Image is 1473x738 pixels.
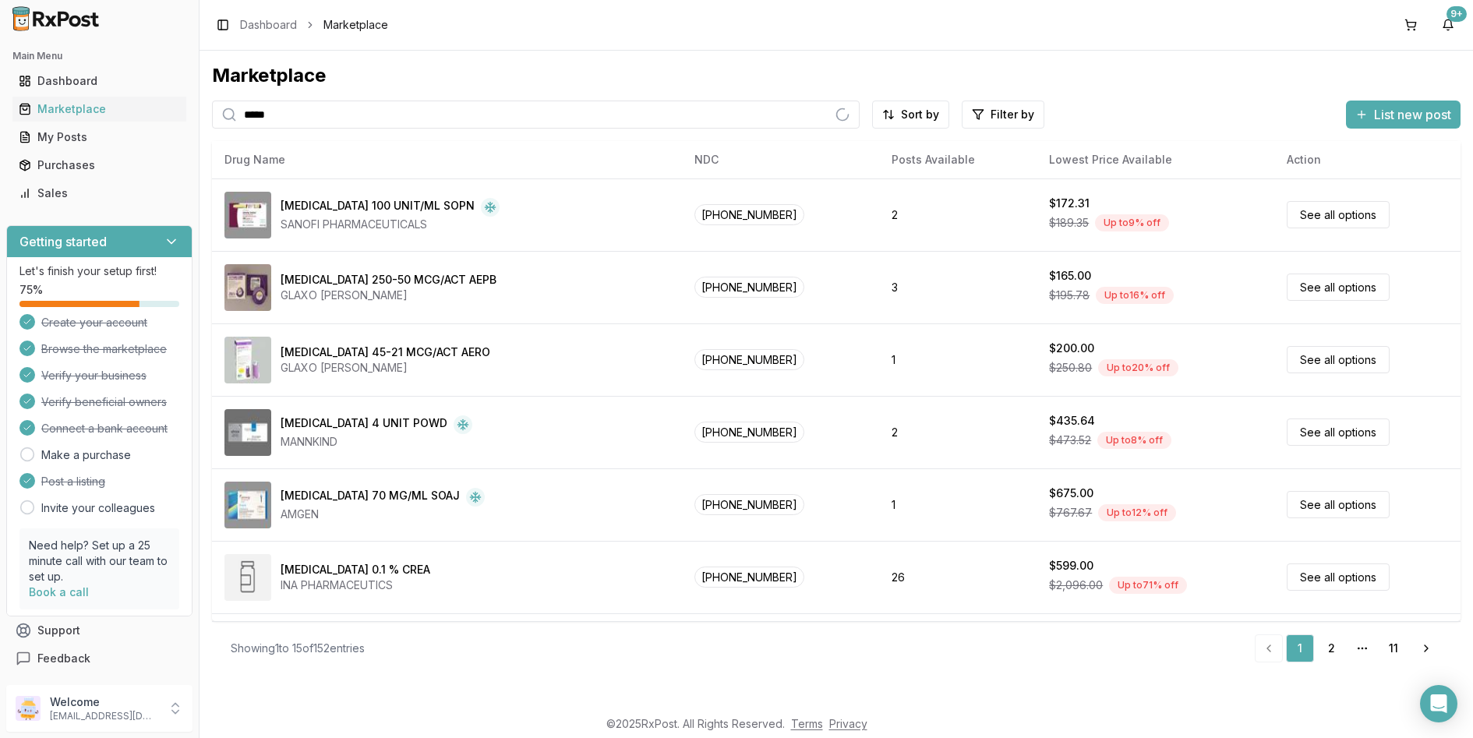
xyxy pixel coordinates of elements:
[1098,504,1176,521] div: Up to 12 % off
[1049,505,1092,521] span: $767.67
[212,141,682,178] th: Drug Name
[1379,634,1408,662] a: 11
[1049,433,1091,448] span: $473.52
[29,538,170,584] p: Need help? Set up a 25 minute call with our team to set up.
[12,95,186,123] a: Marketplace
[694,204,804,225] span: [PHONE_NUMBER]
[694,422,804,443] span: [PHONE_NUMBER]
[19,232,107,251] h3: Getting started
[879,251,1037,323] td: 3
[1109,577,1187,594] div: Up to 71 % off
[6,616,193,644] button: Support
[19,101,180,117] div: Marketplace
[6,69,193,94] button: Dashboard
[19,73,180,89] div: Dashboard
[694,349,804,370] span: [PHONE_NUMBER]
[41,421,168,436] span: Connect a bank account
[694,277,804,298] span: [PHONE_NUMBER]
[231,641,365,656] div: Showing 1 to 15 of 152 entries
[240,17,297,33] a: Dashboard
[879,178,1037,251] td: 2
[224,409,271,456] img: Afrezza 4 UNIT POWD
[281,577,430,593] div: INA PHARMACEUTICS
[879,613,1037,686] td: 10
[872,101,949,129] button: Sort by
[879,396,1037,468] td: 2
[281,488,460,507] div: [MEDICAL_DATA] 70 MG/ML SOAJ
[224,482,271,528] img: Aimovig 70 MG/ML SOAJ
[879,141,1037,178] th: Posts Available
[879,468,1037,541] td: 1
[1274,141,1461,178] th: Action
[991,107,1034,122] span: Filter by
[1287,418,1390,446] a: See all options
[791,717,823,730] a: Terms
[1049,486,1093,501] div: $675.00
[281,198,475,217] div: [MEDICAL_DATA] 100 UNIT/ML SOPN
[37,651,90,666] span: Feedback
[19,263,179,279] p: Let's finish your setup first!
[12,50,186,62] h2: Main Menu
[1287,491,1390,518] a: See all options
[1317,634,1345,662] a: 2
[224,264,271,311] img: Advair Diskus 250-50 MCG/ACT AEPB
[829,717,867,730] a: Privacy
[50,694,158,710] p: Welcome
[1346,108,1461,124] a: List new post
[41,394,167,410] span: Verify beneficial owners
[323,17,388,33] span: Marketplace
[281,288,496,303] div: GLAXO [PERSON_NAME]
[1411,634,1442,662] a: Go to next page
[1037,141,1274,178] th: Lowest Price Available
[41,447,131,463] a: Make a purchase
[1049,341,1094,356] div: $200.00
[212,63,1461,88] div: Marketplace
[1049,558,1093,574] div: $599.00
[1049,288,1090,303] span: $195.78
[281,415,447,434] div: [MEDICAL_DATA] 4 UNIT POWD
[1287,346,1390,373] a: See all options
[694,494,804,515] span: [PHONE_NUMBER]
[1374,105,1451,124] span: List new post
[281,272,496,288] div: [MEDICAL_DATA] 250-50 MCG/ACT AEPB
[19,157,180,173] div: Purchases
[240,17,388,33] nav: breadcrumb
[41,368,147,383] span: Verify your business
[1346,101,1461,129] button: List new post
[16,696,41,721] img: User avatar
[1286,634,1314,662] a: 1
[12,179,186,207] a: Sales
[41,315,147,330] span: Create your account
[1049,360,1092,376] span: $250.80
[29,585,89,599] a: Book a call
[962,101,1044,129] button: Filter by
[879,541,1037,613] td: 26
[281,344,490,360] div: [MEDICAL_DATA] 45-21 MCG/ACT AERO
[19,129,180,145] div: My Posts
[6,181,193,206] button: Sales
[224,192,271,238] img: Admelog SoloStar 100 UNIT/ML SOPN
[41,474,105,489] span: Post a listing
[1255,634,1442,662] nav: pagination
[281,217,500,232] div: SANOFI PHARMACEUTICALS
[1096,287,1174,304] div: Up to 16 % off
[1098,359,1178,376] div: Up to 20 % off
[224,554,271,601] img: Amcinonide 0.1 % CREA
[12,123,186,151] a: My Posts
[694,567,804,588] span: [PHONE_NUMBER]
[1049,215,1089,231] span: $189.35
[1287,274,1390,301] a: See all options
[1420,685,1457,722] div: Open Intercom Messenger
[1436,12,1461,37] button: 9+
[901,107,939,122] span: Sort by
[41,341,167,357] span: Browse the marketplace
[879,323,1037,396] td: 1
[19,185,180,201] div: Sales
[6,153,193,178] button: Purchases
[6,97,193,122] button: Marketplace
[1049,413,1095,429] div: $435.64
[281,562,430,577] div: [MEDICAL_DATA] 0.1 % CREA
[1095,214,1169,231] div: Up to 9 % off
[682,141,878,178] th: NDC
[1049,196,1090,211] div: $172.31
